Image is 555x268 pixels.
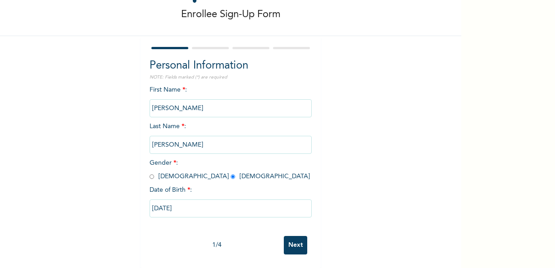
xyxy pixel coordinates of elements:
[150,87,312,111] span: First Name :
[150,99,312,117] input: Enter your first name
[150,199,312,217] input: DD-MM-YYYY
[150,160,310,180] span: Gender : [DEMOGRAPHIC_DATA] [DEMOGRAPHIC_DATA]
[284,236,307,254] input: Next
[150,123,312,148] span: Last Name :
[181,7,281,22] p: Enrollee Sign-Up Form
[150,74,312,81] p: NOTE: Fields marked (*) are required
[150,58,312,74] h2: Personal Information
[150,185,192,195] span: Date of Birth :
[150,136,312,154] input: Enter your last name
[150,240,284,250] div: 1 / 4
